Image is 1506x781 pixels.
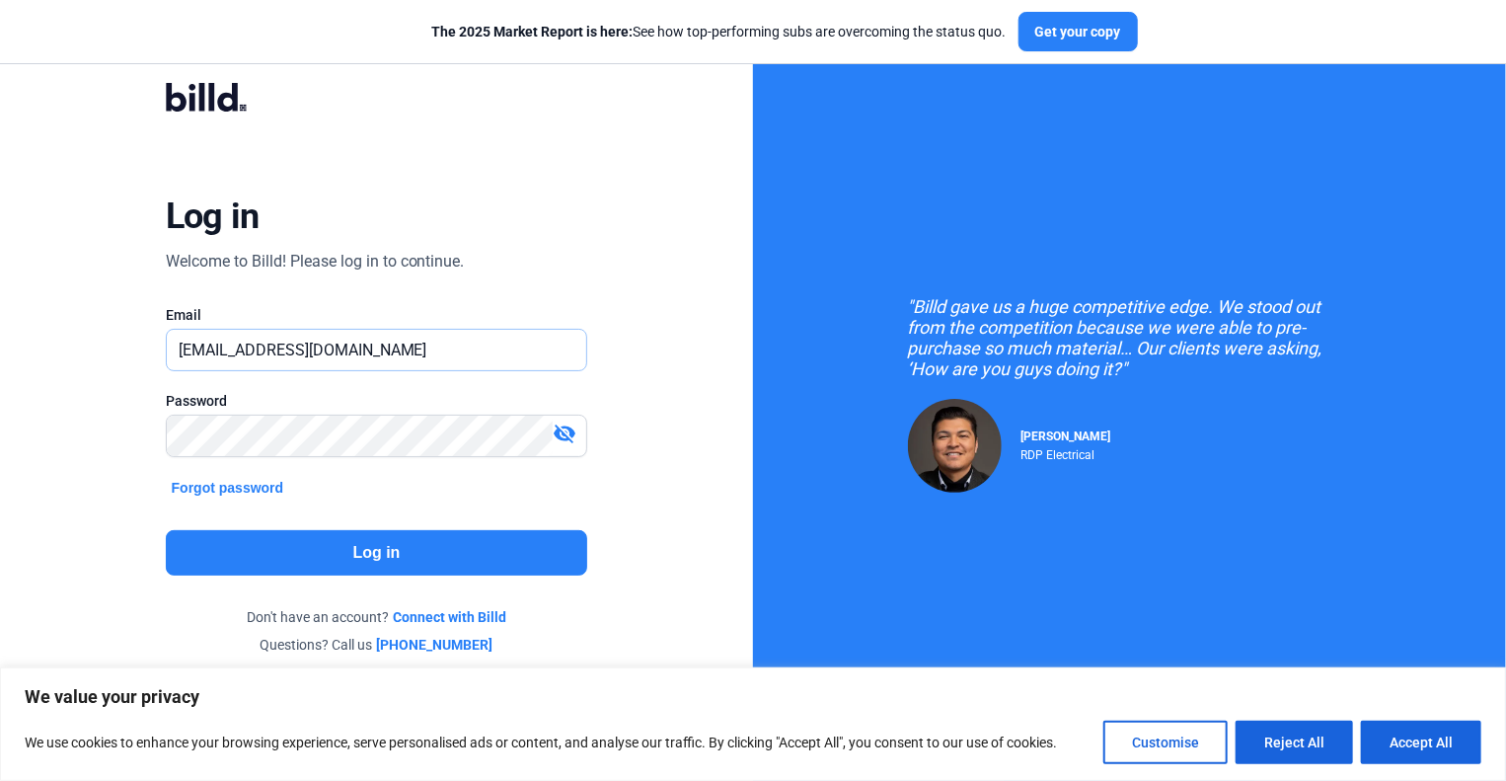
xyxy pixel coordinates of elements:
button: Get your copy [1018,12,1138,51]
button: Accept All [1361,721,1481,764]
span: [PERSON_NAME] [1021,430,1111,443]
div: Log in [166,195,260,238]
p: We value your privacy [25,685,1481,709]
div: See how top-performing subs are overcoming the status quo. [432,22,1007,41]
mat-icon: visibility_off [553,422,576,445]
span: The 2025 Market Report is here: [432,24,634,39]
button: Log in [166,530,588,576]
div: Questions? Call us [166,635,588,655]
div: Welcome to Billd! Please log in to continue. [166,250,465,273]
a: Connect with Billd [393,607,506,627]
img: Raul Pacheco [908,399,1002,493]
p: We use cookies to enhance your browsing experience, serve personalised ads or content, and analys... [25,731,1057,754]
button: Forgot password [166,477,290,499]
div: Don't have an account? [166,607,588,627]
div: Password [166,391,588,411]
a: [PHONE_NUMBER] [377,635,493,655]
button: Reject All [1236,721,1353,764]
div: RDP Electrical [1021,443,1111,462]
button: Customise [1103,721,1228,764]
div: Email [166,305,588,325]
div: "Billd gave us a huge competitive edge. We stood out from the competition because we were able to... [908,296,1352,379]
